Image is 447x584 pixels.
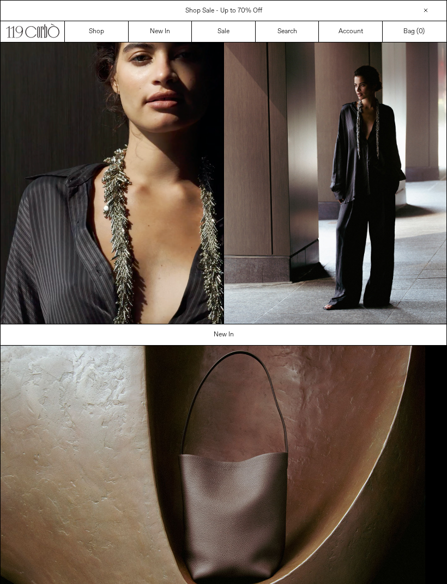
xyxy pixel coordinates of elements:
span: 0 [419,27,422,36]
a: Sale [192,21,256,42]
a: Search [256,21,319,42]
a: New In [129,21,192,42]
a: Shop Sale - Up to 70% Off [185,7,262,15]
a: Your browser does not support the video tag. [1,318,224,327]
a: Bag () [383,21,446,42]
a: Account [319,21,383,42]
a: Shop [65,21,129,42]
span: ) [419,27,425,36]
video: Your browser does not support the video tag. [1,42,224,324]
a: New In [1,324,447,345]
